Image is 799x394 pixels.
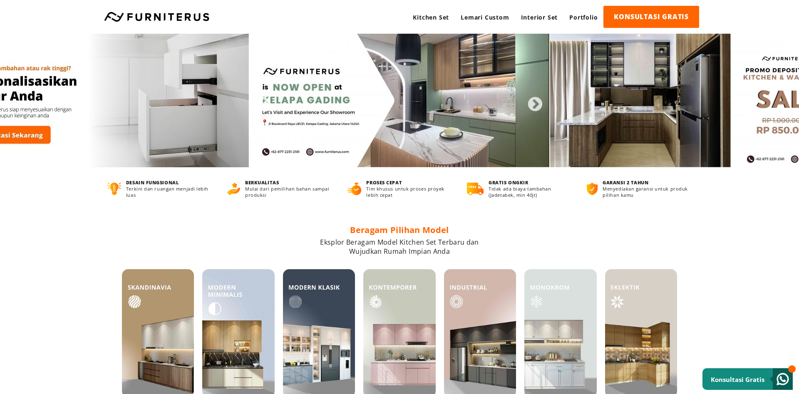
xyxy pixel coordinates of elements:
a: Konsultasi Gratis [702,368,793,390]
img: 1-2-scaled-e1693826997376.jpg [250,34,549,167]
p: Tim khusus untuk proses proyek lebih cepat [366,186,452,198]
img: bergaransi.png [587,183,598,195]
h4: GARANSI 2 TAHUN [603,179,691,186]
p: Mulai dari pemilihan bahan sampai produksi [245,186,332,198]
p: Eksplor Beragam Model Kitchen Set Terbaru dan Wujudkan Rumah Impian Anda [122,238,677,256]
p: Tidak ada biaya tambahan (Jadetabek, min 40jt) [489,186,571,198]
a: Lemari Custom [455,6,515,29]
button: Previous [254,97,263,105]
p: Menyediakan garansi untuk produk pilihan kamu [603,186,691,198]
a: Interior Set [515,6,564,29]
img: berkualitas.png [227,183,240,195]
img: gratis-ongkir.png [467,183,484,195]
p: Terkini dan ruangan menjadi lebih luas [126,186,212,198]
small: Konsultasi Gratis [711,375,764,384]
h4: BERKUALITAS [245,179,332,186]
h2: Beragam Pilihan Model [122,224,677,235]
a: Kitchen Set [407,6,455,29]
a: KONSULTASI GRATIS [603,6,699,28]
h4: PROSES CEPAT [366,179,452,186]
h4: GRATIS ONGKIR [489,179,571,186]
img: desain-fungsional.png [107,183,121,195]
h4: DESAIN FUNGSIONAL [126,179,212,186]
button: Next [527,97,535,105]
a: Portfolio [563,6,603,29]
